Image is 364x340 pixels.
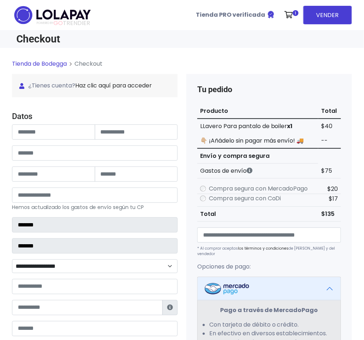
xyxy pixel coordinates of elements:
[196,11,265,19] b: Tienda PRO verificada
[329,194,338,203] span: $17
[75,81,152,90] a: Haz clic aquí para acceder
[287,122,293,130] strong: x1
[238,246,289,251] a: los términos y condiciones
[318,206,341,221] td: $135
[205,283,249,295] img: Mercadopago Logo
[209,329,329,338] li: En efectivo en diversos establecimientos.
[293,10,299,16] span: 1
[197,85,341,94] h4: Tu pedido
[281,4,300,26] a: 1
[318,134,341,148] td: --
[37,21,53,25] span: POWERED BY
[67,60,102,68] li: Checkout
[267,10,275,19] img: Tienda verificada
[12,204,144,211] small: Hemos actualizado los gastos de envío según tu CP
[209,194,281,203] label: Compra segura con CoDi
[19,81,170,90] span: ¿Tienes cuenta?
[37,20,90,26] span: TRENDIER
[328,185,338,193] span: $20
[318,163,341,178] td: $75
[197,206,318,221] th: Total
[12,60,67,68] a: Tienda de Bodegga
[318,104,341,119] th: Total
[167,305,173,311] i: Estafeta lo usará para ponerse en contacto en caso de tener algún problema con el envío
[12,4,93,26] img: logo
[53,19,63,27] span: GO
[197,246,341,257] p: * Al comprar aceptas de [PERSON_NAME] y del vendedor
[197,148,318,164] th: Envío y compra segura
[197,163,318,178] th: Gastos de envío
[197,119,318,134] td: LLavero Para pantalo de boiler
[12,60,352,74] nav: breadcrumb
[197,134,318,148] td: 👇🏼 ¡Añádelo sin pagar más envío! 🚚
[221,306,318,315] strong: Pago a través de MercadoPago
[318,119,341,134] td: $40
[12,112,178,121] h4: Datos
[209,321,329,329] li: Con tarjeta de débito o crédito.
[247,168,252,173] i: Los gastos de envío dependen de códigos postales. ¡Te puedes llevar más productos en un solo envío !
[197,262,341,271] p: Opciones de pago:
[209,184,308,193] label: Compra segura con MercadoPago
[303,6,352,24] a: VENDER
[16,33,178,45] h1: Checkout
[197,104,318,119] th: Producto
